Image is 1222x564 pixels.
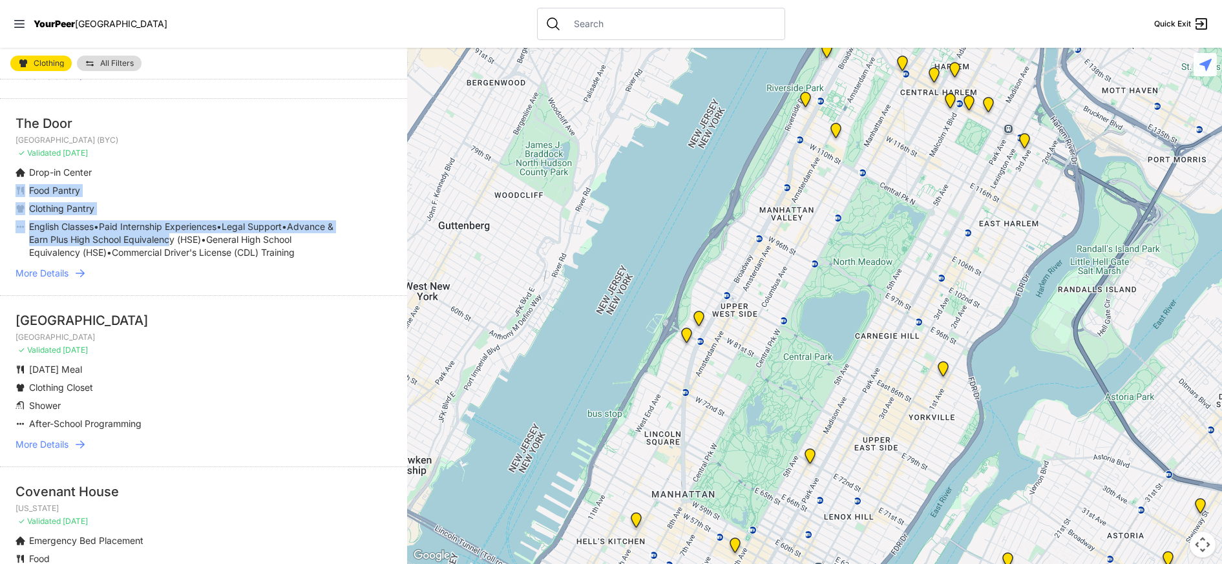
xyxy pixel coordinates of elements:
[63,148,88,158] span: [DATE]
[16,311,392,329] div: [GEOGRAPHIC_DATA]
[34,59,64,67] span: Clothing
[947,62,963,83] div: Manhattan
[29,400,61,411] span: Shower
[1017,133,1033,154] div: Main Location
[16,114,392,132] div: The Door
[18,516,61,526] span: ✓ Validated
[566,17,777,30] input: Search
[29,167,92,178] span: Drop-in Center
[16,267,392,280] a: More Details
[802,448,818,469] div: Manhattan
[34,18,75,29] span: YourPeer
[216,221,222,232] span: •
[63,516,88,526] span: [DATE]
[29,535,143,546] span: Emergency Bed Placement
[16,483,392,501] div: Covenant House
[99,221,216,232] span: Paid Internship Experiences
[1154,16,1209,32] a: Quick Exit
[94,221,99,232] span: •
[18,148,61,158] span: ✓ Validated
[282,221,287,232] span: •
[112,247,295,258] span: Commercial Driver's License (CDL) Training
[980,97,996,118] div: East Harlem
[29,203,94,214] span: Clothing Pantry
[1190,532,1216,558] button: Map camera controls
[935,361,951,382] div: Avenue Church
[29,364,82,375] span: [DATE] Meal
[1154,19,1191,29] span: Quick Exit
[410,547,453,564] a: Open this area in Google Maps (opens a new window)
[819,43,835,63] div: Manhattan
[828,123,844,143] div: The Cathedral Church of St. John the Divine
[16,135,392,145] p: [GEOGRAPHIC_DATA] (BYC)
[410,547,453,564] img: Google
[29,185,80,196] span: Food Pantry
[29,418,142,429] span: After-School Programming
[16,438,68,451] span: More Details
[18,345,61,355] span: ✓ Validated
[29,382,93,393] span: Clothing Closet
[100,59,134,67] span: All Filters
[29,553,50,564] span: Food
[628,512,644,533] div: 9th Avenue Drop-in Center
[16,267,68,280] span: More Details
[201,234,206,245] span: •
[77,56,142,71] a: All Filters
[16,332,392,342] p: [GEOGRAPHIC_DATA]
[75,18,167,29] span: [GEOGRAPHIC_DATA]
[29,221,94,232] span: English Classes
[16,503,392,514] p: [US_STATE]
[961,95,977,116] div: Manhattan
[10,56,72,71] a: Clothing
[16,438,392,451] a: More Details
[63,345,88,355] span: [DATE]
[34,20,167,28] a: YourPeer[GEOGRAPHIC_DATA]
[797,92,814,112] div: Ford Hall
[222,221,282,232] span: Legal Support
[926,67,942,88] div: Uptown/Harlem DYCD Youth Drop-in Center
[691,311,707,331] div: Pathways Adult Drop-In Program
[894,56,911,76] div: The PILLARS – Holistic Recovery Support
[107,247,112,258] span: •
